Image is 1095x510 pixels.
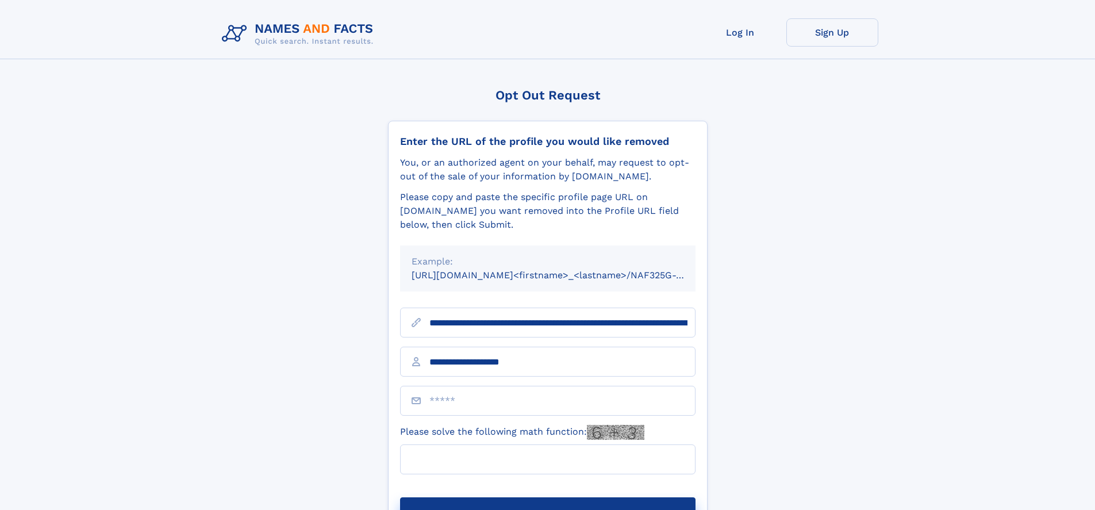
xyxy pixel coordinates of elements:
[400,135,696,148] div: Enter the URL of the profile you would like removed
[412,255,684,269] div: Example:
[400,425,644,440] label: Please solve the following math function:
[388,88,708,102] div: Opt Out Request
[412,270,717,281] small: [URL][DOMAIN_NAME]<firstname>_<lastname>/NAF325G-xxxxxxxx
[400,156,696,183] div: You, or an authorized agent on your behalf, may request to opt-out of the sale of your informatio...
[400,190,696,232] div: Please copy and paste the specific profile page URL on [DOMAIN_NAME] you want removed into the Pr...
[786,18,878,47] a: Sign Up
[694,18,786,47] a: Log In
[217,18,383,49] img: Logo Names and Facts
